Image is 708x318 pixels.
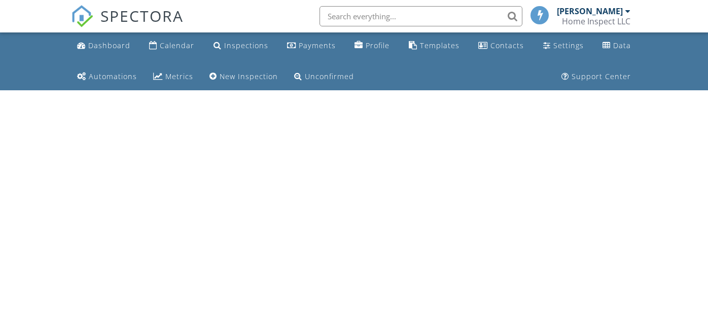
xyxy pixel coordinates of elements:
[539,37,588,55] a: Settings
[557,67,635,86] a: Support Center
[290,67,358,86] a: Unconfirmed
[350,37,394,55] a: Company Profile
[613,41,631,50] div: Data
[562,16,630,26] div: Home Inspect LLC
[420,41,459,50] div: Templates
[490,41,524,50] div: Contacts
[474,37,528,55] a: Contacts
[572,72,631,81] div: Support Center
[73,67,141,86] a: Automations (Basic)
[366,41,390,50] div: Profile
[145,37,198,55] a: Calendar
[89,72,137,81] div: Automations
[205,67,282,86] a: New Inspection
[305,72,354,81] div: Unconfirmed
[553,41,584,50] div: Settings
[299,41,336,50] div: Payments
[598,37,635,55] a: Data
[149,67,197,86] a: Metrics
[209,37,272,55] a: Inspections
[71,5,93,27] img: The Best Home Inspection Software - Spectora
[405,37,464,55] a: Templates
[283,37,340,55] a: Payments
[165,72,193,81] div: Metrics
[224,41,268,50] div: Inspections
[71,14,184,35] a: SPECTORA
[557,6,623,16] div: [PERSON_NAME]
[160,41,194,50] div: Calendar
[320,6,522,26] input: Search everything...
[88,41,130,50] div: Dashboard
[100,5,184,26] span: SPECTORA
[220,72,278,81] div: New Inspection
[73,37,134,55] a: Dashboard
